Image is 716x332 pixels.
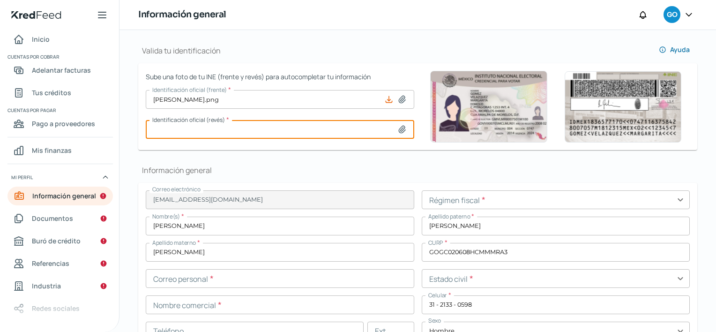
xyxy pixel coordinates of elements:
[11,173,33,181] span: Mi perfil
[138,165,697,175] h1: Información general
[32,302,80,314] span: Redes sociales
[7,106,112,114] span: Cuentas por pagar
[7,232,113,250] a: Buró de crédito
[32,87,71,98] span: Tus créditos
[428,212,470,220] span: Apellido paterno
[138,45,221,56] h1: Valida tu identificación
[32,190,96,202] span: Información general
[32,212,73,224] span: Documentos
[152,116,225,124] span: Identificación oficial (revés)
[7,114,113,133] a: Pago a proveedores
[651,40,697,59] button: Ayuda
[670,46,690,53] span: Ayuda
[428,317,441,324] span: Sexo
[32,64,91,76] span: Adelantar facturas
[7,299,113,318] a: Redes sociales
[152,239,196,247] span: Apellido materno
[7,83,113,102] a: Tus créditos
[7,53,112,61] span: Cuentas por cobrar
[32,257,69,269] span: Referencias
[32,144,72,156] span: Mis finanzas
[667,9,677,21] span: GO
[7,61,113,80] a: Adelantar facturas
[32,280,61,292] span: Industria
[7,141,113,160] a: Mis finanzas
[146,71,414,83] span: Sube una foto de tu INE (frente y revés) para autocompletar tu información
[7,187,113,205] a: Información general
[430,71,547,143] img: Ejemplo de identificación oficial (frente)
[32,235,81,247] span: Buró de crédito
[7,209,113,228] a: Documentos
[32,33,50,45] span: Inicio
[7,277,113,295] a: Industria
[428,291,447,299] span: Celular
[7,254,113,273] a: Referencias
[152,185,201,193] span: Correo electrónico
[564,71,681,143] img: Ejemplo de identificación oficial (revés)
[152,212,180,220] span: Nombre(s)
[428,239,443,247] span: CURP
[7,30,113,49] a: Inicio
[152,86,227,94] span: Identificación oficial (frente)
[138,8,226,22] h1: Información general
[32,118,95,129] span: Pago a proveedores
